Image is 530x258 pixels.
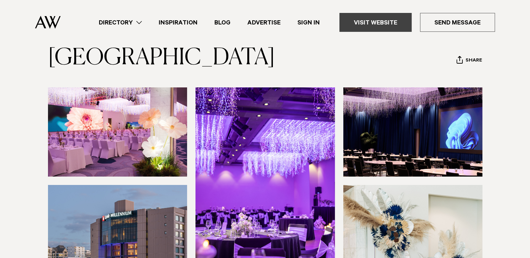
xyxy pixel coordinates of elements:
[35,16,61,29] img: Auckland Weddings Logo
[150,18,206,27] a: Inspiration
[289,18,328,27] a: Sign In
[239,18,289,27] a: Advertise
[456,56,482,66] button: Share
[90,18,150,27] a: Directory
[466,58,482,64] span: Share
[420,13,495,32] a: Send Message
[339,13,412,32] a: Visit Website
[48,47,275,69] a: [GEOGRAPHIC_DATA]
[206,18,239,27] a: Blog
